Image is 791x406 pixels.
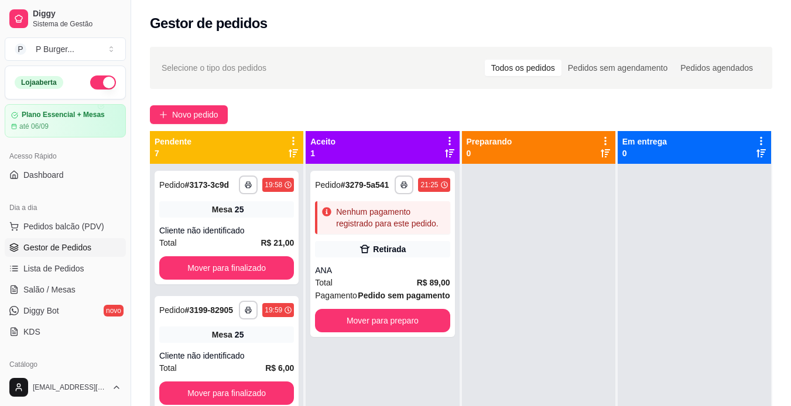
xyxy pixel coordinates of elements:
span: Diggy Bot [23,305,59,316]
span: Lista de Pedidos [23,263,84,274]
div: 19:59 [265,305,282,315]
a: Gestor de Pedidos [5,238,126,257]
span: Mesa [212,204,232,215]
span: KDS [23,326,40,338]
div: 19:58 [265,180,282,190]
article: até 06/09 [19,122,49,131]
button: Novo pedido [150,105,228,124]
p: 0 [622,147,667,159]
p: Em entrega [622,136,667,147]
span: plus [159,111,167,119]
span: Pedido [159,305,185,315]
div: Catálogo [5,355,126,374]
p: 7 [155,147,191,159]
span: Dashboard [23,169,64,181]
span: Diggy [33,9,121,19]
div: Loja aberta [15,76,63,89]
span: Sistema de Gestão [33,19,121,29]
strong: R$ 21,00 [261,238,294,247]
div: Retirada [373,243,406,255]
p: 0 [467,147,512,159]
span: P [15,43,26,55]
div: Dia a dia [5,198,126,217]
span: Total [159,236,177,249]
strong: # 3199-82905 [185,305,234,315]
span: Pedido [159,180,185,190]
a: Plano Essencial + Mesasaté 06/09 [5,104,126,137]
a: Salão / Mesas [5,280,126,299]
div: Pedidos sem agendamento [561,60,674,76]
div: Todos os pedidos [485,60,561,76]
button: Alterar Status [90,75,116,90]
a: Lista de Pedidos [5,259,126,278]
span: Selecione o tipo dos pedidos [162,61,266,74]
strong: # 3173-3c9d [185,180,230,190]
span: Salão / Mesas [23,284,76,295]
div: Acesso Rápido [5,147,126,166]
span: Gestor de Pedidos [23,242,91,253]
button: Pedidos balcão (PDV) [5,217,126,236]
span: Novo pedido [172,108,218,121]
span: Mesa [212,329,232,340]
span: Pedido [315,180,341,190]
div: Cliente não identificado [159,225,294,236]
span: Pedidos balcão (PDV) [23,221,104,232]
button: Select a team [5,37,126,61]
a: Diggy Botnovo [5,301,126,320]
p: Aceito [310,136,335,147]
button: Mover para preparo [315,309,450,332]
button: Mover para finalizado [159,381,294,405]
div: 21:25 [420,180,438,190]
div: P Burger ... [36,43,74,55]
div: 25 [235,204,244,215]
div: Pedidos agendados [674,60,759,76]
a: Dashboard [5,166,126,184]
p: Pendente [155,136,191,147]
div: 25 [235,329,244,340]
div: Nenhum pagamento registrado para este pedido. [336,206,445,229]
span: Total [159,362,177,374]
strong: # 3279-5a541 [341,180,389,190]
span: [EMAIL_ADDRESS][DOMAIN_NAME] [33,383,107,392]
article: Plano Essencial + Mesas [22,111,105,119]
a: KDS [5,322,126,341]
p: Preparando [467,136,512,147]
button: Mover para finalizado [159,256,294,280]
div: Cliente não identificado [159,350,294,362]
span: Total [315,276,333,289]
strong: Pedido sem pagamento [358,291,450,300]
button: [EMAIL_ADDRESS][DOMAIN_NAME] [5,373,126,401]
h2: Gestor de pedidos [150,14,268,33]
a: DiggySistema de Gestão [5,5,126,33]
strong: R$ 89,00 [417,278,450,287]
span: Pagamento [315,289,357,302]
p: 1 [310,147,335,159]
div: ANA [315,264,450,276]
strong: R$ 6,00 [265,363,294,373]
